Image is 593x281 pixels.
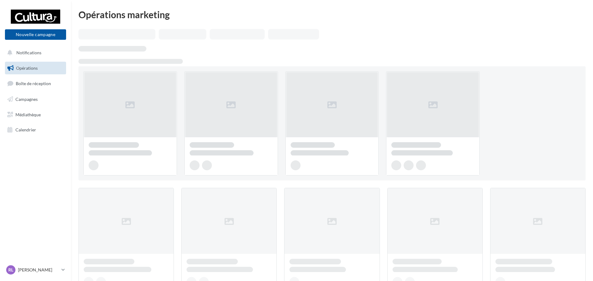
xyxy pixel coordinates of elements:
span: Rl [8,267,13,273]
span: Notifications [16,50,41,55]
button: Notifications [4,46,65,59]
p: [PERSON_NAME] [18,267,59,273]
a: Médiathèque [4,108,67,121]
span: Opérations [16,65,38,71]
a: Opérations [4,62,67,75]
a: Calendrier [4,123,67,136]
span: Boîte de réception [16,81,51,86]
a: Campagnes [4,93,67,106]
span: Médiathèque [15,112,41,117]
button: Nouvelle campagne [5,29,66,40]
a: Boîte de réception [4,77,67,90]
span: Campagnes [15,97,38,102]
span: Calendrier [15,127,36,132]
div: Opérations marketing [78,10,586,19]
a: Rl [PERSON_NAME] [5,264,66,276]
